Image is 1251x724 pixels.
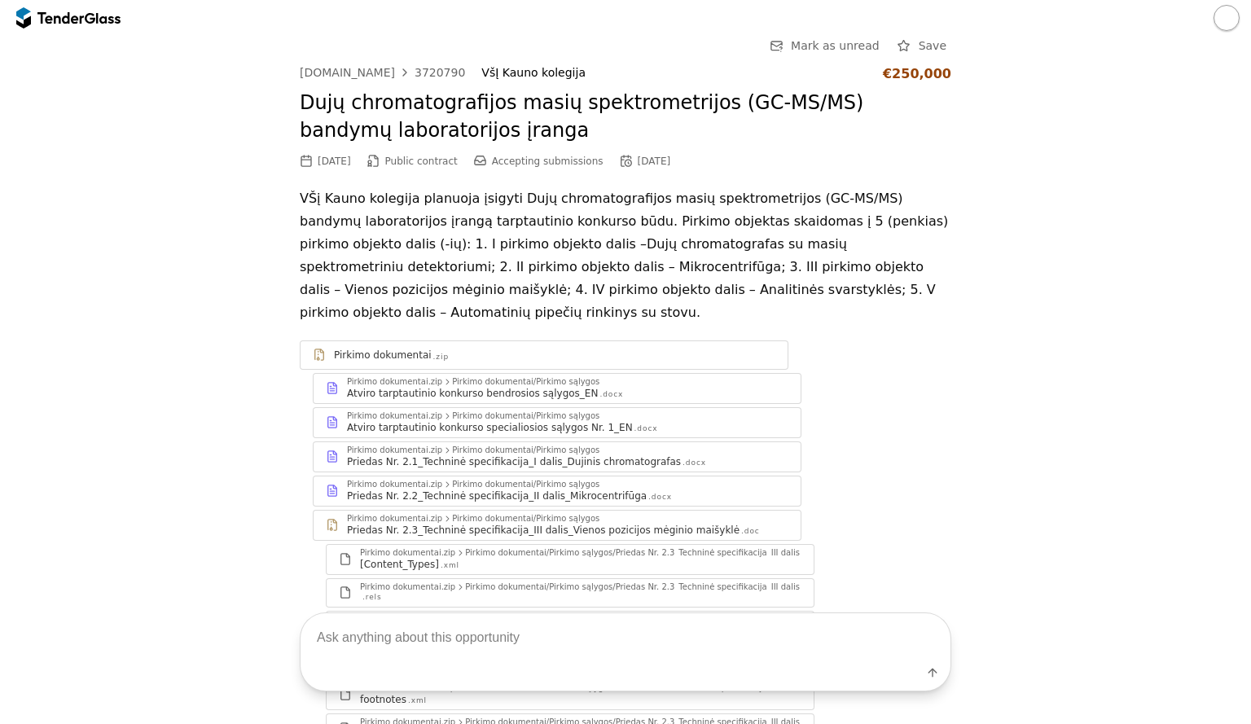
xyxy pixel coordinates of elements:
div: 3720790 [415,67,465,78]
div: Pirkimo dokumentai/Pirkimo sąlygos [452,378,599,386]
div: Pirkimo dokumentai.zip [347,480,442,489]
span: Accepting submissions [492,156,604,167]
span: Save [919,39,946,52]
div: .zip [433,352,449,362]
div: Pirkimo dokumentai/Pirkimo sąlygos [452,480,599,489]
div: Pirkimo dokumentai.zip [360,549,455,557]
div: [DATE] [638,156,671,167]
div: Atviro tarptautinio konkurso specialiosios sąlygos Nr. 1_EN [347,421,633,434]
div: [DOMAIN_NAME] [300,67,395,78]
a: Pirkimo dokumentai.zipPirkimo dokumentai/Pirkimo sąlygosPriedas Nr. 2.2_Techninė specifikacija_II... [313,476,801,507]
button: Save [893,36,951,56]
div: Pirkimo dokumentai.zip [347,446,442,454]
div: Priedas Nr. 2.1_Techninė specifikacija_I dalis_Dujinis chromatografas [347,455,681,468]
div: .docx [683,458,706,468]
div: Pirkimo dokumentai/Pirkimo sąlygos [452,446,599,454]
div: Atviro tarptautinio konkurso bendrosios sąlygos_EN [347,387,598,400]
div: VšĮ Kauno kolegija [481,66,867,80]
div: Pirkimo dokumentai.zip [347,412,442,420]
div: Pirkimo dokumentai [334,349,432,362]
a: Pirkimo dokumentai.zipPirkimo dokumentai/Pirkimo sąlygos/Priedas Nr. 2.3_Techninė specifikacija_I... [326,544,814,575]
div: .docx [634,423,658,434]
span: Public contract [385,156,458,167]
h2: Dujų chromatografijos masių spektrometrijos (GC-MS/MS) bandymų laboratorijos įranga [300,90,951,144]
div: Pirkimo dokumentai/Pirkimo sąlygos [452,412,599,420]
div: Pirkimo dokumentai.zip [347,378,442,386]
a: Pirkimo dokumentai.zipPirkimo dokumentai/Pirkimo sąlygosAtviro tarptautinio konkurso specialiosio... [313,407,801,438]
a: Pirkimo dokumentai.zipPirkimo dokumentai/Pirkimo sąlygosPriedas Nr. 2.1_Techninė specifikacija_I ... [313,441,801,472]
a: Pirkimo dokumentai.zipPirkimo dokumentai/Pirkimo sąlygosPriedas Nr. 2.3_Techninė specifikacija_II... [313,510,801,541]
div: €250,000 [883,66,951,81]
a: [DOMAIN_NAME]3720790 [300,66,465,79]
div: [DATE] [318,156,351,167]
div: .xml [441,560,459,571]
a: Pirkimo dokumentai.zip [300,340,788,370]
div: Pirkimo dokumentai/Pirkimo sąlygos/Priedas Nr. 2.3_Techninė specifikacija_III dalis_Vienos pozici... [465,549,963,557]
div: .DOC [741,526,760,537]
button: Mark as unread [765,36,884,56]
div: .docx [648,492,672,502]
a: Pirkimo dokumentai.zipPirkimo dokumentai/Pirkimo sąlygosAtviro tarptautinio konkurso bendrosios s... [313,373,801,404]
a: Pirkimo dokumentai.zipPirkimo dokumentai/Pirkimo sąlygos/Priedas Nr. 2.3_Techninė specifikacija_I... [326,578,814,608]
div: Pirkimo dokumentai/Pirkimo sąlygos [452,515,599,523]
span: Mark as unread [791,39,880,52]
div: Priedas Nr. 2.2_Techninė specifikacija_II dalis_Mikrocentrifūga [347,489,647,502]
div: .docx [599,389,623,400]
div: Priedas Nr. 2.3_Techninė specifikacija_III dalis_Vienos pozicijos mėginio maišyklė [347,524,740,537]
div: Pirkimo dokumentai.zip [347,515,442,523]
p: VŠį Kauno kolegija planuoja įsigyti Dujų chromatografijos masių spektrometrijos (GC-MS/MS) bandym... [300,187,951,324]
div: [Content_Types] [360,558,439,571]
